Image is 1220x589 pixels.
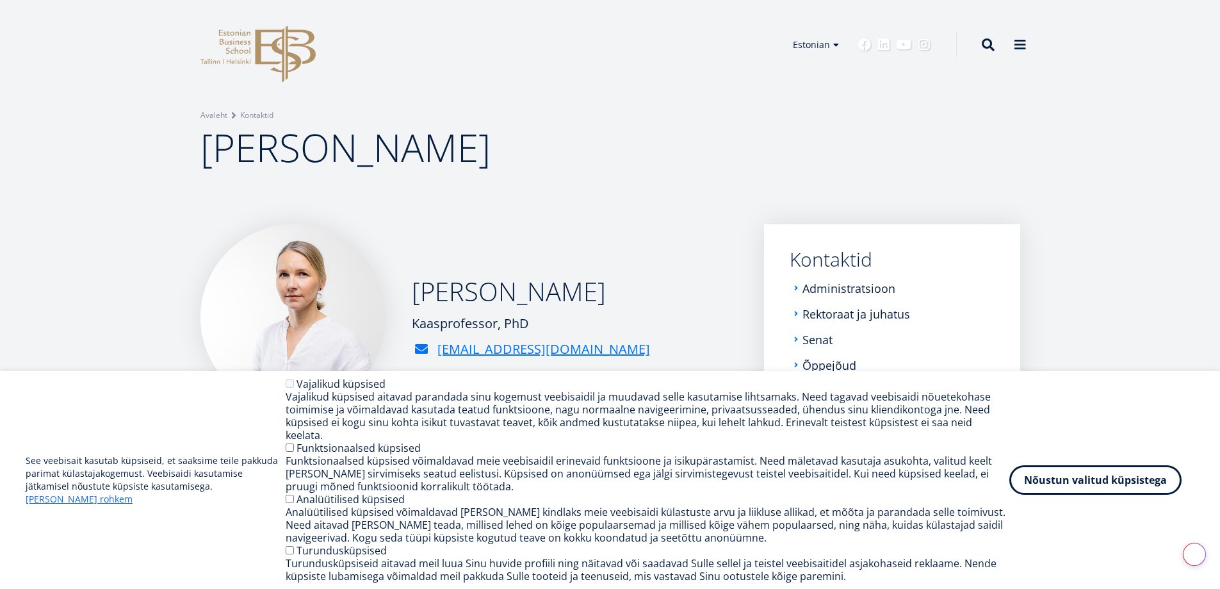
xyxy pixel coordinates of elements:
[297,543,387,558] label: Turundusküpsised
[297,441,421,455] label: Funktsionaalsed küpsised
[802,282,895,295] a: Administratsioon
[240,109,273,122] a: Kontaktid
[918,38,931,51] a: Instagram
[200,224,386,410] img: Anneli Veispak
[802,333,833,346] a: Senat
[26,493,133,506] a: [PERSON_NAME] rohkem
[437,340,650,359] a: [EMAIL_ADDRESS][DOMAIN_NAME]
[877,38,890,51] a: Linkedin
[412,314,650,333] div: Kaasprofessor, PhD
[897,38,911,51] a: Youtube
[297,377,386,391] label: Vajalikud küpsised
[286,390,1009,442] div: Vajalikud küpsised aitavad parandada sinu kogemust veebisaidil ja muudavad selle kasutamise lihts...
[802,359,856,372] a: Õppejõud
[858,38,871,51] a: Facebook
[790,250,995,269] a: Kontaktid
[286,506,1009,544] div: Analüütilised küpsised võimaldavad [PERSON_NAME] kindlaks meie veebisaidi külastuste arvu ja liik...
[802,308,910,320] a: Rektoraat ja juhatus
[286,454,1009,493] div: Funktsionaalsed küpsised võimaldavad meie veebisaidil erinevaid funktsioone ja isikupärastamist. ...
[26,454,286,506] p: See veebisait kasutab küpsiseid, et saaksime teile pakkuda parimat külastajakogemust. Veebisaidi ...
[1009,465,1182,495] button: Nõustun valitud küpsistega
[200,121,491,174] span: [PERSON_NAME]
[200,109,227,122] a: Avaleht
[297,492,405,506] label: Analüütilised küpsised
[412,276,650,308] h2: [PERSON_NAME]
[286,557,1009,583] div: Turundusküpsiseid aitavad meil luua Sinu huvide profiili ning näitavad või saadavad Sulle sellel ...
